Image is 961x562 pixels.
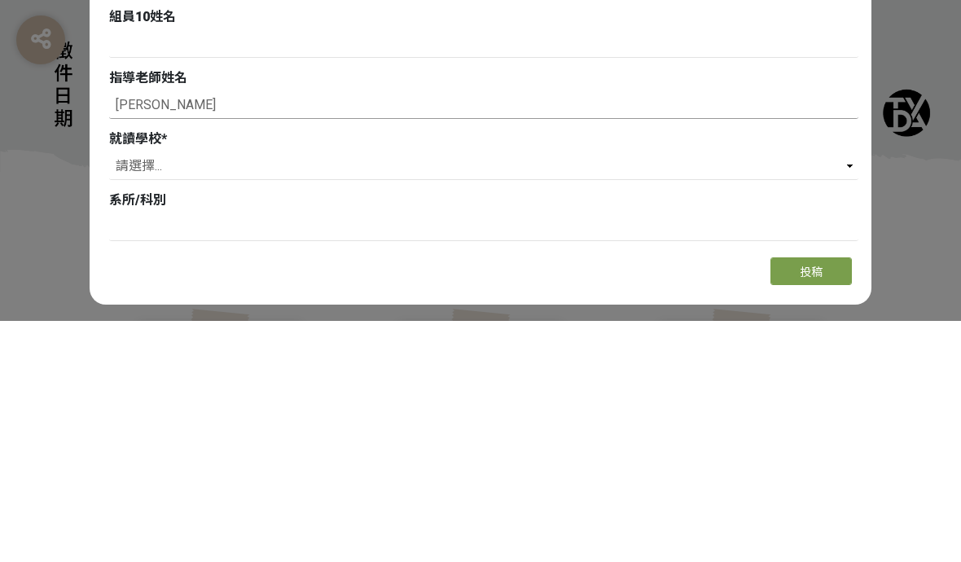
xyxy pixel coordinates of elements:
span: 收藏這個活動 [818,12,886,25]
span: 系所/科別 [109,433,166,449]
span: 組員9姓名 [109,189,169,204]
span: 組員7姓名 [109,67,169,82]
span: 就讀學校 [109,372,161,388]
span: 組員8姓名 [109,128,169,143]
span: 報名表單 [109,38,174,58]
span: 指導老師姓名 [109,311,187,327]
span: 組員10姓名 [109,250,176,266]
button: 投稿 [770,498,852,526]
span: 投稿 [800,507,823,520]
